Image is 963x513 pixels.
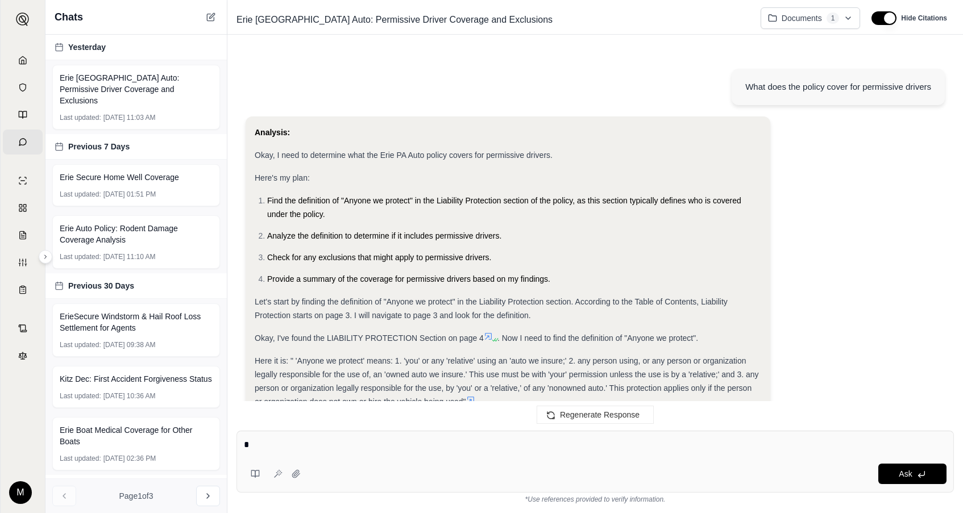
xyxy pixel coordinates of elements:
a: Chat [3,130,43,155]
span: Let's start by finding the definition of "Anyone we protect" in the Liability Protection section.... [255,297,728,320]
span: [DATE] 09:38 AM [103,340,156,349]
span: [DATE] 11:10 AM [103,252,156,261]
span: [DATE] 01:51 PM [103,190,156,199]
span: Last updated: [60,252,101,261]
span: Last updated: [60,340,101,349]
span: Analyze the definition to determine if it includes permissive drivers. [267,231,501,240]
button: Expand sidebar [11,8,34,31]
span: [DATE] 11:03 AM [103,113,156,122]
span: Chats [55,9,83,25]
span: Erie [GEOGRAPHIC_DATA] Auto: Permissive Driver Coverage and Exclusions [232,11,557,29]
span: Here's my plan: [255,173,310,182]
span: Erie Auto Policy: Rodent Damage Coverage Analysis [60,223,213,245]
span: Last updated: [60,391,101,401]
a: Home [3,48,43,73]
span: Last updated: [60,190,101,199]
span: Okay, I've found the LIABILITY PROTECTION Section on page 4 [255,333,484,343]
span: Erie Boat Medical Coverage for Other Boats [60,424,213,447]
div: M [9,481,32,504]
span: Here it is: " 'Anyone we protect' means: 1. 'you' or any 'relative' using an 'auto we insure;' 2.... [255,356,759,406]
a: Coverage Table [3,277,43,302]
span: Documents [782,12,822,24]
span: Last updated: [60,113,101,122]
span: Check for any exclusions that might apply to permissive drivers. [267,253,492,262]
span: Erie Secure Home Well Coverage [60,172,179,183]
a: Prompt Library [3,102,43,127]
a: Contract Analysis [3,316,43,341]
a: Custom Report [3,250,43,275]
span: Yesterday [68,41,106,53]
a: Claim Coverage [3,223,43,248]
span: [DATE] 10:36 AM [103,391,156,401]
button: Ask [878,464,947,484]
a: Policy Comparisons [3,195,43,220]
span: Previous 30 Days [68,280,134,291]
a: Single Policy [3,168,43,193]
span: Provide a summary of the coverage for permissive drivers based on my findings. [267,274,550,283]
span: Regenerate Response [560,410,640,419]
div: Edit Title [232,11,752,29]
span: [DATE] 02:36 PM [103,454,156,463]
span: 1 [827,12,840,24]
a: Legal Search Engine [3,343,43,368]
button: Regenerate Response [537,406,654,424]
button: New Chat [204,10,218,24]
span: Kitz Dec: First Accident Forgiveness Status [60,373,212,385]
button: Expand sidebar [39,250,52,264]
button: Documents1 [761,7,861,29]
span: Find the definition of "Anyone we protect" in the Liability Protection section of the policy, as ... [267,196,741,219]
span: Okay, I need to determine what the Erie PA Auto policy covers for permissive drivers. [255,151,553,160]
span: Erie [GEOGRAPHIC_DATA] Auto: Permissive Driver Coverage and Exclusions [60,72,213,106]
span: Last updated: [60,454,101,463]
img: Expand sidebar [16,12,30,26]
span: . [480,397,482,406]
span: Hide Citations [901,14,947,23]
span: ErieSecure Windstorm & Hail Roof Loss Settlement for Agents [60,311,213,333]
div: *Use references provided to verify information. [236,493,954,504]
span: Previous 7 Days [68,141,130,152]
strong: Analysis: [255,128,290,137]
span: Page 1 of 3 [119,490,153,502]
span: . Now I need to find the definition of "Anyone we protect". [497,333,698,343]
span: Ask [899,469,912,478]
div: What does the policy cover for permissive drivers [745,80,931,94]
a: Documents Vault [3,75,43,100]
